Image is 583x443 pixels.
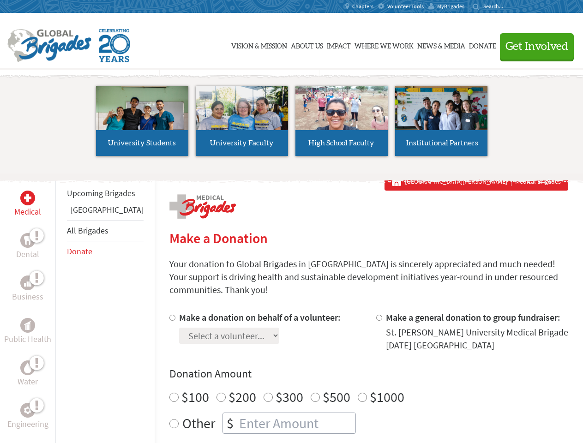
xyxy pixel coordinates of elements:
[24,194,31,202] img: Medical
[355,22,414,68] a: Where We Work
[295,86,388,131] img: menu_brigades_submenu_3.jpg
[7,418,48,431] p: Engineering
[169,257,568,296] p: Your donation to Global Brigades in [GEOGRAPHIC_DATA] is sincerely appreciated and much needed! Y...
[24,407,31,414] img: Engineering
[308,139,374,147] span: High School Faculty
[99,29,130,62] img: Global Brigades Celebrating 20 Years
[7,29,91,62] img: Global Brigades Logo
[196,86,288,156] a: University Faculty
[169,230,568,246] h2: Make a Donation
[231,22,287,68] a: Vision & Mission
[4,333,51,346] p: Public Health
[169,194,236,219] img: logo-medical.png
[169,366,568,381] h4: Donation Amount
[67,220,144,241] li: All Brigades
[20,191,35,205] div: Medical
[24,321,31,330] img: Public Health
[71,204,144,215] a: [GEOGRAPHIC_DATA]
[67,225,108,236] a: All Brigades
[196,86,288,148] img: menu_brigades_submenu_2.jpg
[14,205,41,218] p: Medical
[469,22,496,68] a: Donate
[387,3,424,10] span: Volunteer Tools
[67,204,144,220] li: Greece
[483,3,510,10] input: Search...
[14,191,41,218] a: MedicalMedical
[500,33,574,60] button: Get Involved
[16,248,39,261] p: Dental
[417,22,465,68] a: News & Media
[24,236,31,245] img: Dental
[20,360,35,375] div: Water
[386,326,568,352] div: St. [PERSON_NAME] University Medical Brigade [DATE] [GEOGRAPHIC_DATA]
[96,86,188,147] img: menu_brigades_submenu_1.jpg
[12,275,43,303] a: BusinessBusiness
[295,86,388,156] a: High School Faculty
[291,22,323,68] a: About Us
[505,41,568,52] span: Get Involved
[67,241,144,262] li: Donate
[20,233,35,248] div: Dental
[67,183,144,204] li: Upcoming Brigades
[7,403,48,431] a: EngineeringEngineering
[437,3,464,10] span: MyBrigades
[108,139,176,147] span: University Students
[24,279,31,287] img: Business
[182,413,215,434] label: Other
[406,139,478,147] span: Institutional Partners
[96,86,188,156] a: University Students
[237,413,355,433] input: Enter Amount
[228,388,256,406] label: $200
[395,86,487,147] img: menu_brigades_submenu_4.jpg
[4,318,51,346] a: Public HealthPublic Health
[18,375,38,388] p: Water
[20,275,35,290] div: Business
[181,388,209,406] label: $100
[386,311,560,323] label: Make a general donation to group fundraiser:
[67,246,92,257] a: Donate
[327,22,351,68] a: Impact
[12,290,43,303] p: Business
[276,388,303,406] label: $300
[223,413,237,433] div: $
[20,403,35,418] div: Engineering
[24,362,31,373] img: Water
[18,360,38,388] a: WaterWater
[395,86,487,156] a: Institutional Partners
[352,3,373,10] span: Chapters
[370,388,404,406] label: $1000
[323,388,350,406] label: $500
[20,318,35,333] div: Public Health
[67,188,135,198] a: Upcoming Brigades
[179,311,341,323] label: Make a donation on behalf of a volunteer:
[210,139,274,147] span: University Faculty
[16,233,39,261] a: DentalDental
